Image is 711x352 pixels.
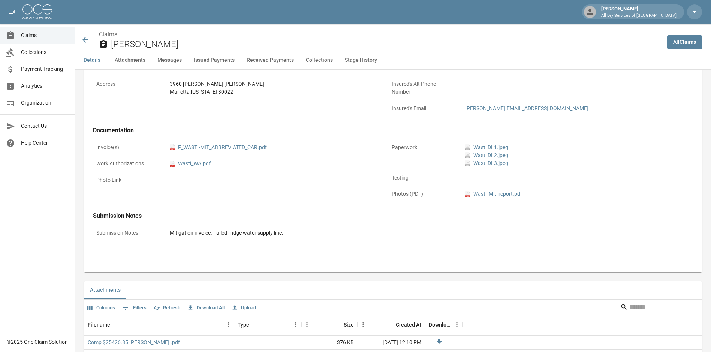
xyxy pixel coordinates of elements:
[88,339,180,346] a: Comp $25426.85 [PERSON_NAME] .pdf
[21,31,69,39] span: Claims
[21,139,69,147] span: Help Center
[93,140,160,155] p: Invoice(s)
[388,187,456,201] p: Photos (PDF)
[234,314,301,335] div: Type
[170,229,671,237] div: Mitigation invoice. Failed fridge water supply line.
[290,319,301,330] button: Menu
[229,302,258,314] button: Upload
[170,80,376,88] div: 3960 [PERSON_NAME] [PERSON_NAME]
[301,319,313,330] button: Menu
[188,51,241,69] button: Issued Payments
[4,4,19,19] button: open drawer
[84,314,234,335] div: Filename
[21,122,69,130] span: Contact Us
[301,314,358,335] div: Size
[358,336,425,350] div: [DATE] 12:10 PM
[75,51,109,69] button: Details
[93,156,160,171] p: Work Authorizations
[465,159,508,167] a: jpegWasti DL3.jpeg
[465,151,508,159] a: jpegWasti DL2.jpeg
[21,82,69,90] span: Analytics
[425,314,463,335] div: Download
[620,301,701,315] div: Search
[120,302,148,314] button: Show filters
[238,314,249,335] div: Type
[75,51,711,69] div: anchor tabs
[344,314,354,335] div: Size
[151,51,188,69] button: Messages
[388,171,456,185] p: Testing
[598,5,680,19] div: [PERSON_NAME]
[301,336,358,350] div: 376 KB
[358,314,425,335] div: Created At
[109,51,151,69] button: Attachments
[84,281,702,299] div: related-list tabs
[388,140,456,155] p: Paperwork
[93,77,160,91] p: Address
[84,281,127,299] button: Attachments
[85,302,117,314] button: Select columns
[396,314,421,335] div: Created At
[465,190,522,198] a: pdfWasti_Mit_report.pdf
[300,51,339,69] button: Collections
[465,174,671,182] div: -
[465,105,588,111] a: [PERSON_NAME][EMAIL_ADDRESS][DOMAIN_NAME]
[21,99,69,107] span: Organization
[151,302,182,314] button: Refresh
[170,88,376,96] div: Marietta , [US_STATE] 30022
[111,39,661,50] h2: [PERSON_NAME]
[22,4,52,19] img: ocs-logo-white-transparent.png
[99,30,661,39] nav: breadcrumb
[185,302,226,314] button: Download All
[170,144,267,151] a: pdfF_WASTI-MIT_ABBREVIATED_CAR.pdf
[93,226,160,240] p: Submission Notes
[7,338,68,346] div: © 2025 One Claim Solution
[601,13,677,19] p: All Dry Services of [GEOGRAPHIC_DATA]
[388,77,456,99] p: Insured's Alt Phone Number
[21,65,69,73] span: Payment Tracking
[429,314,451,335] div: Download
[170,160,211,168] a: pdfWasti_WA.pdf
[223,319,234,330] button: Menu
[241,51,300,69] button: Received Payments
[99,31,117,38] a: Claims
[465,144,508,151] a: jpegWasti DL1.jpeg
[93,127,675,134] h4: Documentation
[667,35,702,49] a: AllClaims
[358,319,369,330] button: Menu
[465,80,671,88] div: -
[21,48,69,56] span: Collections
[339,51,383,69] button: Stage History
[388,101,456,116] p: Insured's Email
[88,314,110,335] div: Filename
[170,176,376,184] div: -
[451,319,463,330] button: Menu
[93,212,675,220] h4: Submission Notes
[93,173,160,187] p: Photo Link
